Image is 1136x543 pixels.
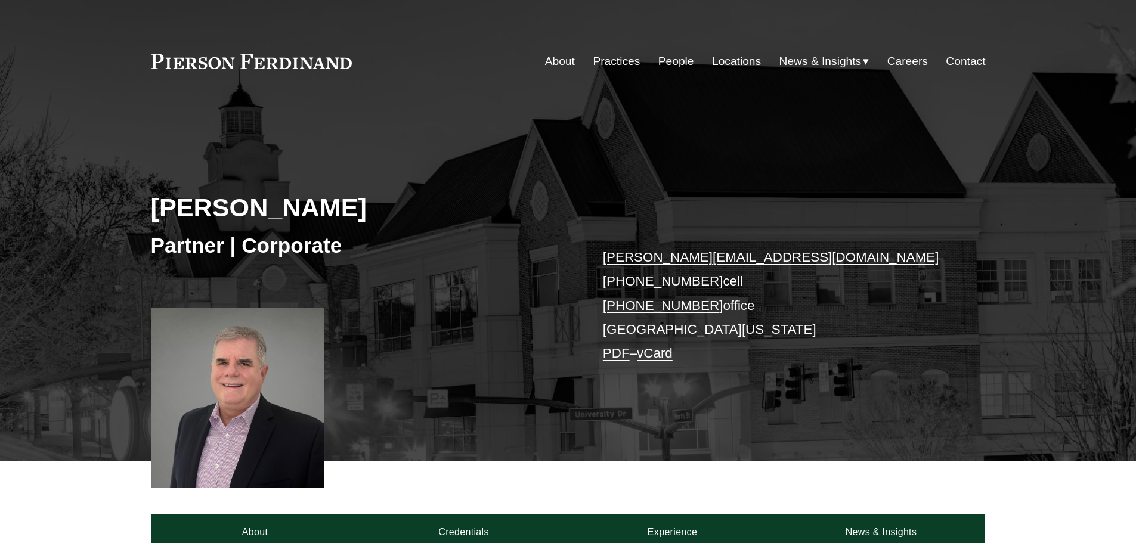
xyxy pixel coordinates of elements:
[593,50,640,73] a: Practices
[887,50,928,73] a: Careers
[779,50,869,73] a: folder dropdown
[603,346,630,361] a: PDF
[603,274,723,288] a: [PHONE_NUMBER]
[545,50,575,73] a: About
[779,51,862,72] span: News & Insights
[658,50,694,73] a: People
[151,192,568,223] h2: [PERSON_NAME]
[603,246,951,366] p: cell office [GEOGRAPHIC_DATA][US_STATE] –
[603,298,723,313] a: [PHONE_NUMBER]
[603,250,939,265] a: [PERSON_NAME][EMAIL_ADDRESS][DOMAIN_NAME]
[637,346,673,361] a: vCard
[151,232,568,259] h3: Partner | Corporate
[712,50,761,73] a: Locations
[946,50,985,73] a: Contact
